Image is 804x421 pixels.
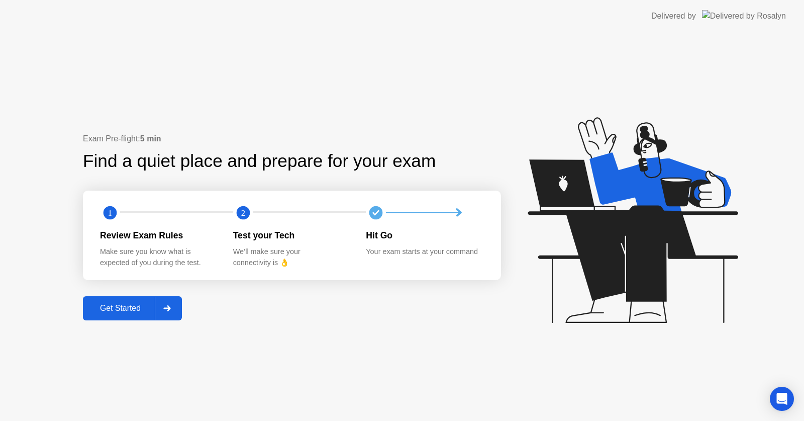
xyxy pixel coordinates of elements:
[702,10,786,22] img: Delivered by Rosalyn
[86,304,155,313] div: Get Started
[651,10,696,22] div: Delivered by
[366,229,483,242] div: Hit Go
[83,296,182,320] button: Get Started
[83,133,501,145] div: Exam Pre-flight:
[770,387,794,411] div: Open Intercom Messenger
[100,246,217,268] div: Make sure you know what is expected of you during the test.
[233,229,350,242] div: Test your Tech
[83,148,437,175] div: Find a quiet place and prepare for your exam
[108,208,112,217] text: 1
[100,229,217,242] div: Review Exam Rules
[366,246,483,258] div: Your exam starts at your command
[140,134,161,143] b: 5 min
[233,246,350,268] div: We’ll make sure your connectivity is 👌
[241,208,245,217] text: 2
